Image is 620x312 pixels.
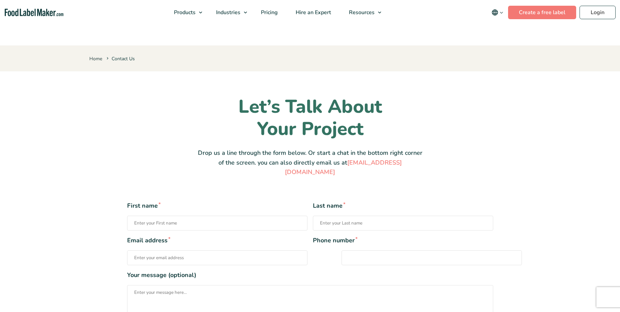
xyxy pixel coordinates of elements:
h1: Let’s Talk About Your Project [197,96,423,140]
span: First name [127,201,307,210]
a: Home [89,56,102,62]
input: First name* [127,216,307,231]
input: Last name* [313,216,493,231]
span: Industries [214,9,241,16]
input: Phone number* [342,250,522,265]
a: Login [580,6,616,19]
span: Resources [347,9,375,16]
input: Email address* [127,250,307,265]
span: Your message (optional) [127,271,493,280]
span: Phone number [313,236,493,245]
span: Last name [313,201,493,210]
a: Create a free label [508,6,576,19]
span: Products [172,9,196,16]
span: Email address [127,236,307,245]
p: Drop us a line through the form below. Or start a chat in the bottom right corner of the screen. ... [197,148,423,177]
span: Contact Us [105,56,135,62]
span: Hire an Expert [294,9,332,16]
span: Pricing [259,9,278,16]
